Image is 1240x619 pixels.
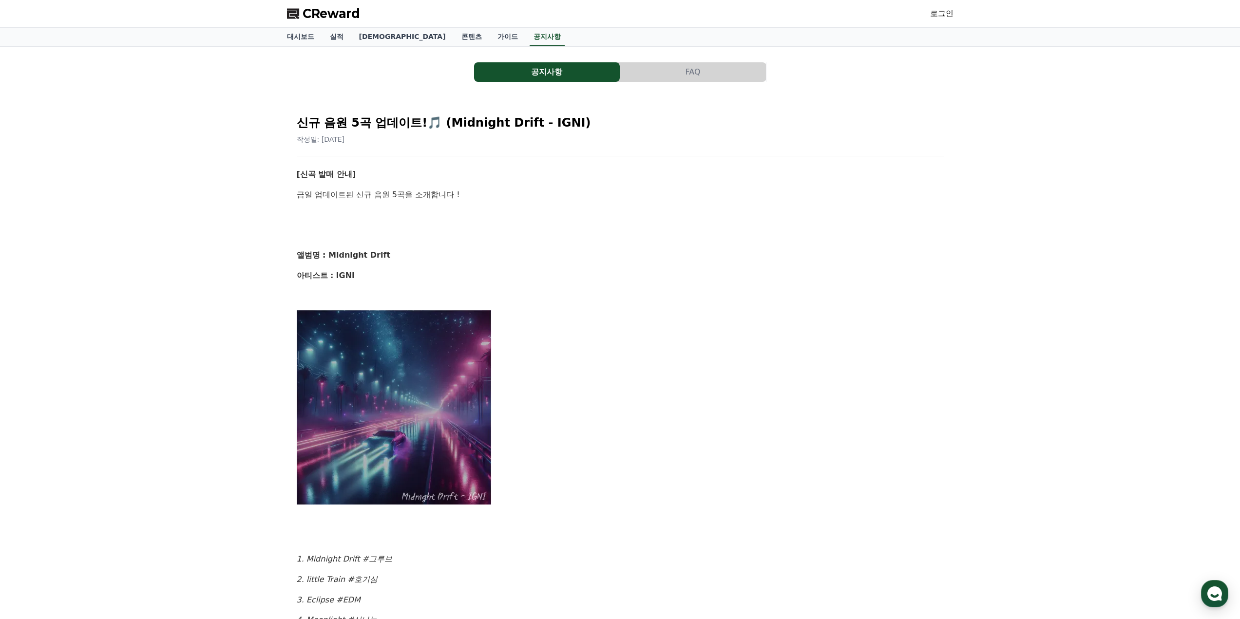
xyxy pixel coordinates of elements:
[297,595,361,604] em: 3. Eclipse #EDM
[297,554,392,563] em: 1. Midnight Drift #그루브
[620,62,766,82] button: FAQ
[297,169,356,179] strong: [신곡 발매 안내]
[297,115,944,131] h2: 신규 음원 5곡 업데이트!🎵 (Midnight Drift - IGNI)
[454,28,490,46] a: 콘텐츠
[303,6,360,21] span: CReward
[279,28,322,46] a: 대시보드
[490,28,526,46] a: 가이드
[297,188,944,201] p: 금일 업데이트된 신규 음원 5곡을 소개합니다 !
[297,271,334,280] strong: 아티스트 :
[297,310,492,505] img: YY09Sep%2019,%202025102454_7fc1f49f2383e5c809bd05b5bff92047c2da3354e558a5d1daa46df5272a26ff.webp
[474,62,620,82] button: 공지사항
[287,6,360,21] a: CReward
[930,8,954,19] a: 로그인
[336,271,355,280] strong: IGNI
[351,28,454,46] a: [DEMOGRAPHIC_DATA]
[530,28,565,46] a: 공지사항
[322,28,351,46] a: 실적
[297,575,378,584] em: 2. little Train #호기심
[297,250,391,260] strong: 앨범명 : Midnight Drift
[297,135,345,143] span: 작성일: [DATE]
